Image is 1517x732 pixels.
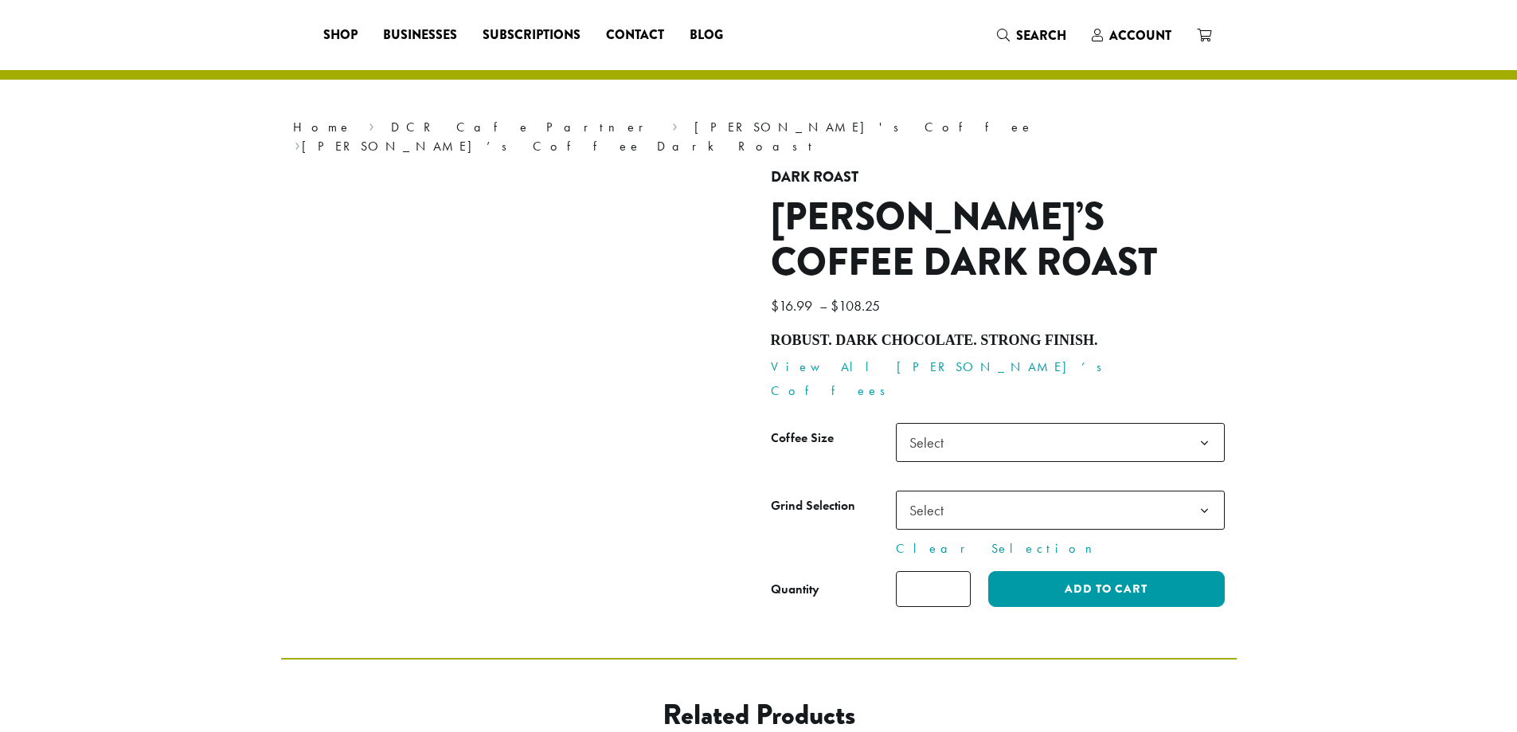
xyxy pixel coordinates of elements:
label: Coffee Size [771,427,896,450]
h4: Robust. Dark Chocolate. Strong Finish. [771,332,1225,350]
span: Businesses [383,25,457,45]
span: Contact [606,25,664,45]
span: – [819,296,827,315]
a: View All [PERSON_NAME]’s Coffees [771,358,1112,399]
span: Blog [690,25,723,45]
h4: Dark Roast [771,169,1225,186]
a: Home [293,119,352,135]
h1: [PERSON_NAME]’s Coffee Dark Roast [771,194,1225,286]
a: [PERSON_NAME]'s Coffee [694,119,1034,135]
div: Quantity [771,580,819,599]
span: Select [896,423,1225,462]
span: $ [771,296,779,315]
a: Clear Selection [896,539,1225,558]
a: DCR Cafe Partner [391,119,655,135]
span: Search [1016,26,1066,45]
bdi: 108.25 [831,296,884,315]
span: Shop [323,25,358,45]
bdi: 16.99 [771,296,816,315]
input: Product quantity [896,571,971,607]
span: Account [1109,26,1171,45]
h2: Related products [409,698,1108,732]
span: › [672,112,678,137]
span: Select [896,491,1225,530]
a: Shop [311,22,370,48]
label: Grind Selection [771,495,896,518]
span: Subscriptions [483,25,581,45]
a: Search [984,22,1079,49]
span: › [295,131,300,156]
nav: Breadcrumb [293,118,1225,156]
span: Select [903,495,960,526]
span: › [369,112,374,137]
span: $ [831,296,839,315]
button: Add to cart [988,571,1224,607]
span: Select [903,427,960,458]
